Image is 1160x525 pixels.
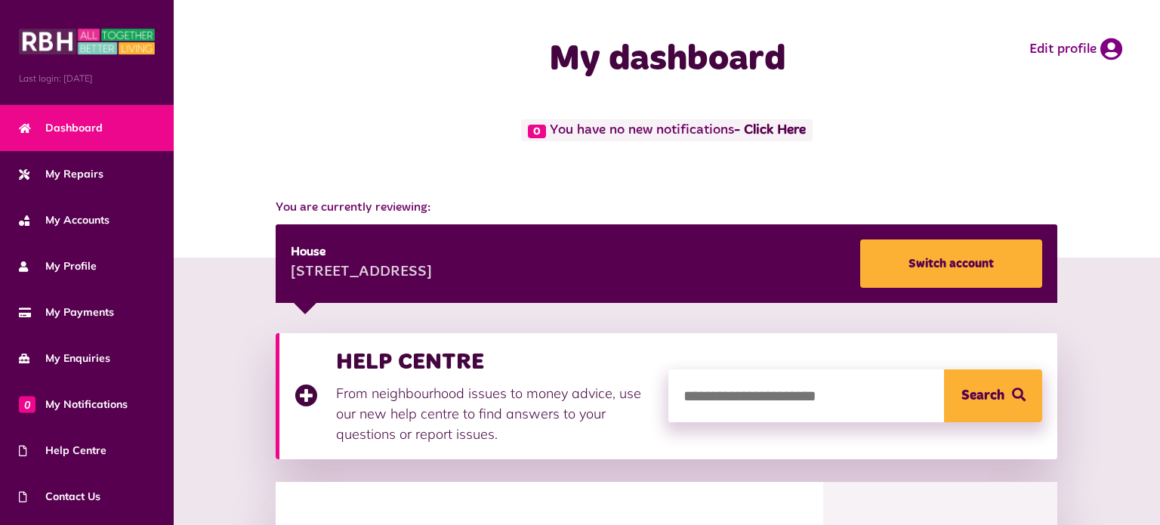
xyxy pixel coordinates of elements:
div: House [291,243,432,261]
a: Switch account [860,239,1042,288]
a: Edit profile [1029,38,1122,60]
span: 0 [19,396,35,412]
p: From neighbourhood issues to money advice, use our new help centre to find answers to your questi... [336,383,653,444]
span: You are currently reviewing: [276,199,1057,217]
span: 0 [528,125,546,138]
span: Help Centre [19,443,106,459]
span: My Enquiries [19,351,110,366]
span: My Payments [19,304,114,320]
span: Search [961,369,1004,422]
h3: HELP CENTRE [336,348,653,375]
button: Search [944,369,1042,422]
div: [STREET_ADDRESS] [291,261,432,284]
span: Dashboard [19,120,103,136]
a: - Click Here [734,124,806,137]
span: Contact Us [19,489,100,505]
img: MyRBH [19,26,155,57]
span: You have no new notifications [521,119,812,141]
span: My Profile [19,258,97,274]
span: My Accounts [19,212,110,228]
span: My Notifications [19,397,128,412]
span: My Repairs [19,166,103,182]
h1: My dashboard [436,38,899,82]
span: Last login: [DATE] [19,72,155,85]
